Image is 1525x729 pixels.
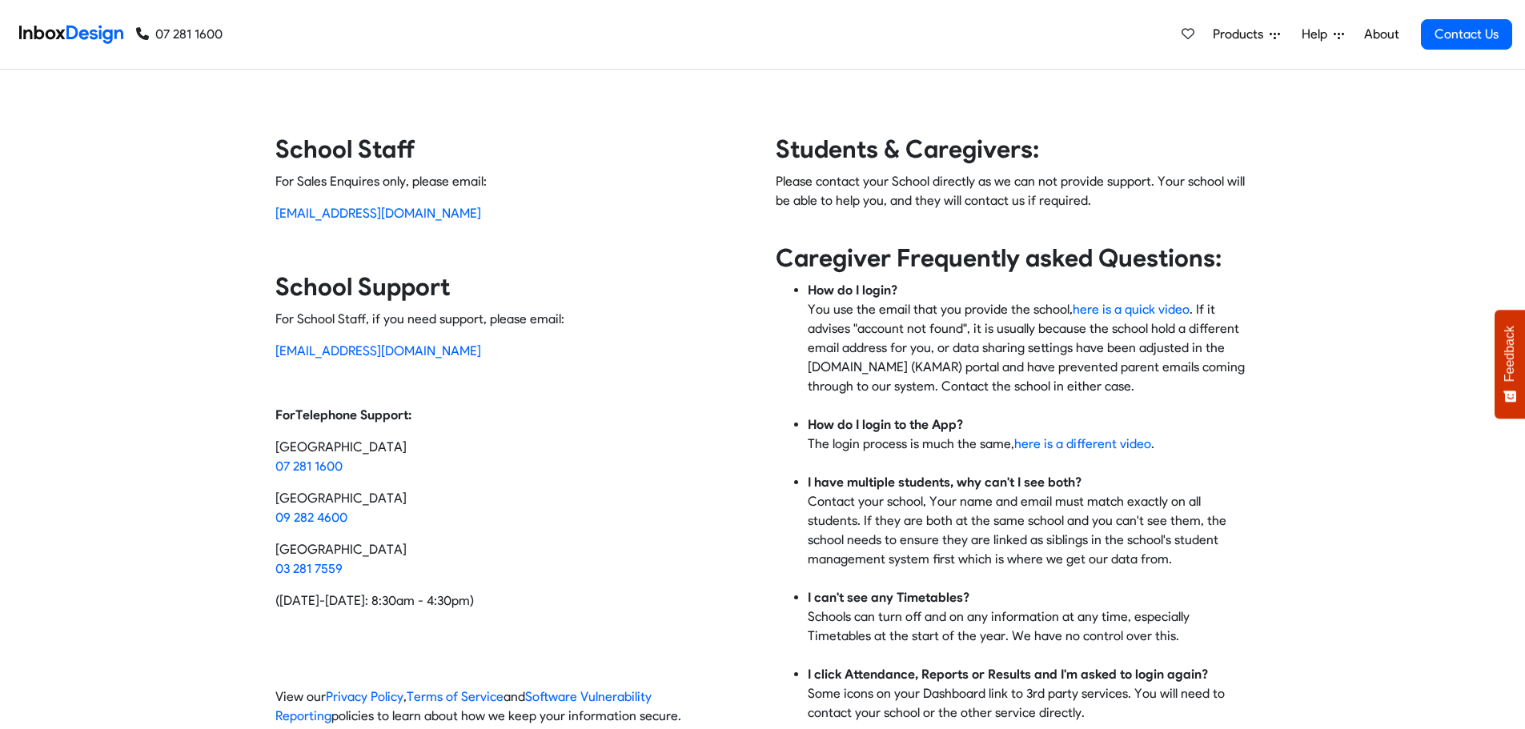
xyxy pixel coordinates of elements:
[1206,18,1286,50] a: Products
[275,407,295,423] strong: For
[808,473,1250,588] li: Contact your school, Your name and email must match exactly on all students. If they are both at ...
[808,665,1250,723] li: Some icons on your Dashboard link to 3rd party services. You will need to contact your school or ...
[275,438,750,476] p: [GEOGRAPHIC_DATA]
[1014,436,1151,451] a: here is a different video
[295,407,411,423] strong: Telephone Support:
[275,591,750,611] p: ([DATE]-[DATE]: 8:30am - 4:30pm)
[275,134,415,164] strong: School Staff
[1503,326,1517,382] span: Feedback
[275,489,750,527] p: [GEOGRAPHIC_DATA]
[808,415,1250,473] li: The login process is much the same, .
[808,417,963,432] strong: How do I login to the App?
[136,25,223,44] a: 07 281 1600
[1295,18,1350,50] a: Help
[808,282,897,298] strong: How do I login?
[776,172,1250,230] p: Please contact your School directly as we can not provide support. Your school will be able to he...
[275,540,750,579] p: [GEOGRAPHIC_DATA]
[275,561,343,576] a: 03 281 7559
[1213,25,1270,44] span: Products
[275,172,750,191] p: For Sales Enquires only, please email:
[326,689,403,704] a: Privacy Policy
[808,281,1250,415] li: You use the email that you provide the school, . If it advises "account not found", it is usually...
[407,689,504,704] a: Terms of Service
[275,272,450,302] strong: School Support
[1495,310,1525,419] button: Feedback - Show survey
[1073,302,1190,317] a: here is a quick video
[275,310,750,329] p: For School Staff, if you need support, please email:
[1302,25,1334,44] span: Help
[776,134,1039,164] strong: Students & Caregivers:
[1421,19,1512,50] a: Contact Us
[808,667,1208,682] strong: I click Attendance, Reports or Results and I'm asked to login again?
[776,243,1222,273] strong: Caregiver Frequently asked Questions:
[275,687,750,726] p: View our , and policies to learn about how we keep your information secure.
[808,590,969,605] strong: I can't see any Timetables?
[1359,18,1403,50] a: About
[275,343,481,358] a: [EMAIL_ADDRESS][DOMAIN_NAME]
[275,459,343,474] a: 07 281 1600
[275,206,481,221] a: [EMAIL_ADDRESS][DOMAIN_NAME]
[275,510,347,525] a: 09 282 4600
[808,588,1250,665] li: Schools can turn off and on any information at any time, especially Timetables at the start of th...
[808,475,1082,490] strong: I have multiple students, why can't I see both?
